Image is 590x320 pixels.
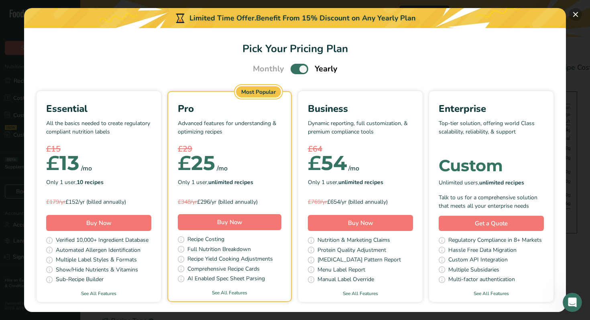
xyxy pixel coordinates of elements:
[253,63,284,75] span: Monthly
[308,215,413,231] button: Buy Now
[5,3,20,18] button: go back
[81,164,92,173] div: /mo
[38,259,45,265] button: Upload attachment
[178,198,197,206] span: £348/yr
[13,63,125,71] div: Welcome to Food Label Maker🙌
[168,289,291,296] a: See All Features
[39,4,91,10] h1: [PERSON_NAME]
[178,198,281,206] div: £296/yr (billed annually)
[126,3,141,18] button: Home
[178,155,215,171] div: 25
[448,236,542,246] span: Regulatory Compliance in 8+ Markets
[317,236,390,246] span: Nutrition & Marketing Claims
[448,246,517,256] span: Hassle Free Data Migration
[338,178,383,186] b: unlimited recipes
[46,198,65,206] span: £179/yr
[7,242,154,255] textarea: Message…
[13,101,77,105] div: [PERSON_NAME] • 1m ago
[46,143,151,155] div: £15
[6,46,154,117] div: Aya says…
[13,51,125,59] div: Hey [PERSON_NAME]
[439,101,544,116] div: Enterprise
[563,293,582,312] iframe: Intercom live chat
[187,255,273,265] span: Recipe Yield Cooking Adjustments
[448,255,508,265] span: Custom API Integration
[317,275,374,285] span: Manual Label Override
[308,119,413,143] p: Dynamic reporting, full customization, & premium compliance tools
[308,198,327,206] span: £769/yr
[39,10,75,18] p: Active 4h ago
[448,275,515,285] span: Multi-factor authentication
[178,178,253,186] span: Only 1 user,
[187,235,224,245] span: Recipe Costing
[46,215,151,231] button: Buy Now
[317,246,386,256] span: Protein Quality Adjustment
[86,219,112,227] span: Buy Now
[56,265,138,275] span: Show/Hide Nutrients & Vitamins
[308,101,413,116] div: Business
[298,290,423,297] a: See All Features
[217,218,242,226] span: Buy Now
[178,101,281,116] div: Pro
[187,265,260,275] span: Comprehensive Recipe Cards
[187,274,265,284] span: AI Enabled Spec Sheet Parsing
[141,3,155,18] div: Close
[56,275,104,285] span: Sub-Recipe Builder
[308,151,321,175] span: £
[46,119,151,143] p: All the basics needed to create regulatory compliant nutrition labels
[12,259,19,265] button: Emoji picker
[439,178,524,187] span: Unlimited users,
[46,155,79,171] div: 13
[187,245,251,255] span: Full Nutrition Breakdown
[138,255,151,268] button: Send a message…
[317,265,365,275] span: Menu Label Report
[439,158,544,174] div: Custom
[308,155,347,171] div: 54
[25,259,32,265] button: Gif picker
[37,290,161,297] a: See All Features
[315,63,338,75] span: Yearly
[6,46,132,99] div: Hey [PERSON_NAME]Welcome to Food Label Maker🙌Take a look around! If you have any questions, just ...
[77,178,104,186] b: 10 recipes
[24,8,566,28] div: Limited Time Offer.
[448,265,499,275] span: Multiple Subsidaries
[439,216,544,231] a: Get a Quote
[46,101,151,116] div: Essential
[46,198,151,206] div: £152/yr (billed annually)
[178,143,281,155] div: £29
[34,41,556,57] h1: Pick Your Pricing Plan
[308,178,383,186] span: Only 1 user,
[178,119,281,143] p: Advanced features for understanding & optimizing recipes
[56,255,137,265] span: Multiple Label Styles & Formats
[178,151,191,175] span: £
[56,236,149,246] span: Verified 10,000+ Ingredient Database
[348,164,359,173] div: /mo
[479,179,524,186] b: unlimited recipes
[348,219,373,227] span: Buy Now
[439,119,544,143] p: Top-tier solution, offering world Class scalability, reliability, & support
[46,178,104,186] span: Only 1 user,
[317,255,401,265] span: [MEDICAL_DATA] Pattern Report
[56,246,140,256] span: Automated Allergen Identification
[308,143,413,155] div: £64
[475,219,508,228] span: Get a Quote
[439,193,544,210] div: Talk to us for a comprehensive solution that meets all your enterprise needs
[208,178,253,186] b: unlimited recipes
[308,198,413,206] div: £654/yr (billed annually)
[256,13,416,24] div: Benefit From 15% Discount on Any Yearly Plan
[13,75,125,90] div: Take a look around! If you have any questions, just reply to this message.
[429,290,553,297] a: See All Features
[217,164,228,173] div: /mo
[178,214,281,230] button: Buy Now
[236,86,281,97] div: Most Popular
[23,4,36,17] img: Profile image for Aya
[46,151,59,175] span: £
